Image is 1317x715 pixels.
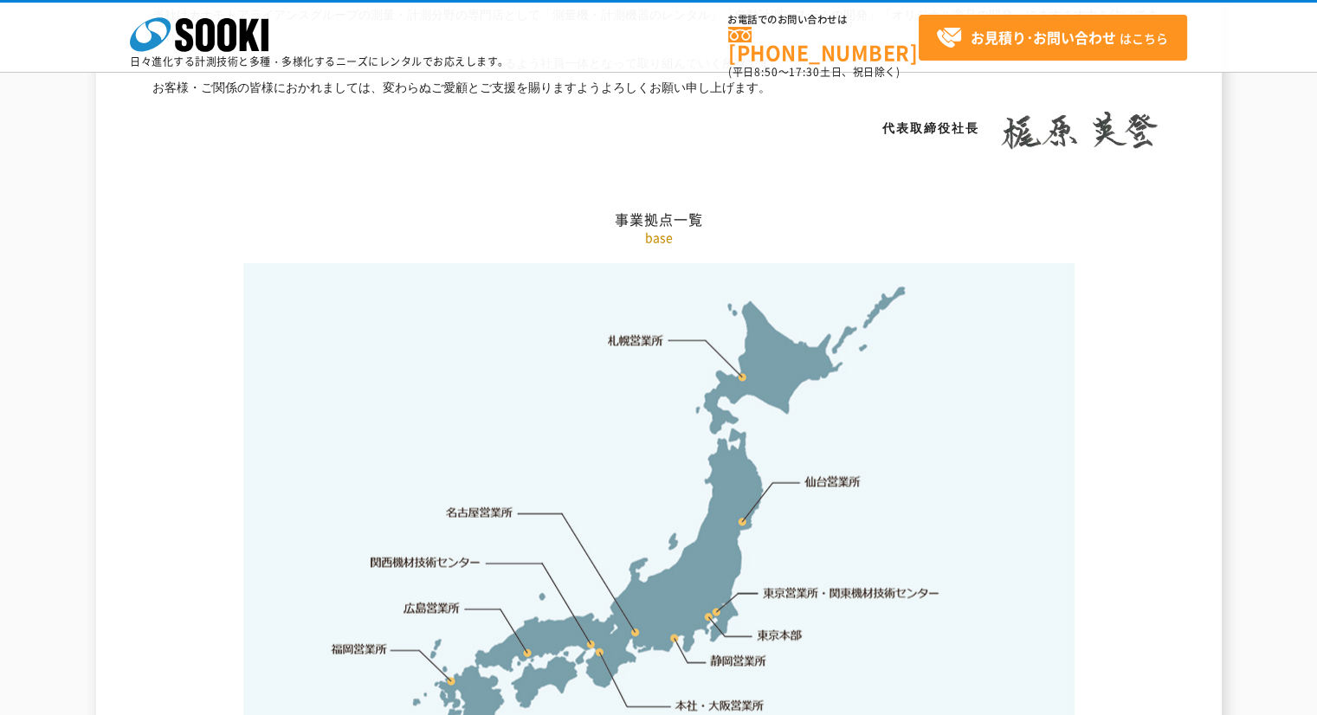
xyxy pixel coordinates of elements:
[446,505,513,522] a: 名古屋営業所
[674,697,765,714] a: 本社・大阪営業所
[152,37,1165,229] h2: 事業拠点一覧
[992,112,1165,150] img: 梶原 英登
[789,64,820,80] span: 17:30
[130,56,509,67] p: 日々進化する計測技術と多種・多様化するニーズにレンタルでお応えします。
[728,64,900,80] span: (平日 ～ 土日、祝日除く)
[728,15,919,25] span: お電話でのお問い合わせは
[804,473,861,491] a: 仙台営業所
[710,653,766,670] a: 静岡営業所
[404,599,461,616] a: 広島営業所
[371,554,481,571] a: 関西機材技術センター
[971,27,1116,48] strong: お見積り･お問い合わせ
[331,641,387,658] a: 福岡営業所
[754,64,778,80] span: 8:50
[919,15,1187,61] a: お見積り･お問い合わせはこちら
[728,27,919,62] a: [PHONE_NUMBER]
[608,332,664,349] a: 札幌営業所
[936,25,1168,51] span: はこちら
[882,121,979,135] span: 代表取締役社長
[152,229,1165,247] p: base
[758,628,803,645] a: 東京本部
[764,584,941,602] a: 東京営業所・関東機材技術センター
